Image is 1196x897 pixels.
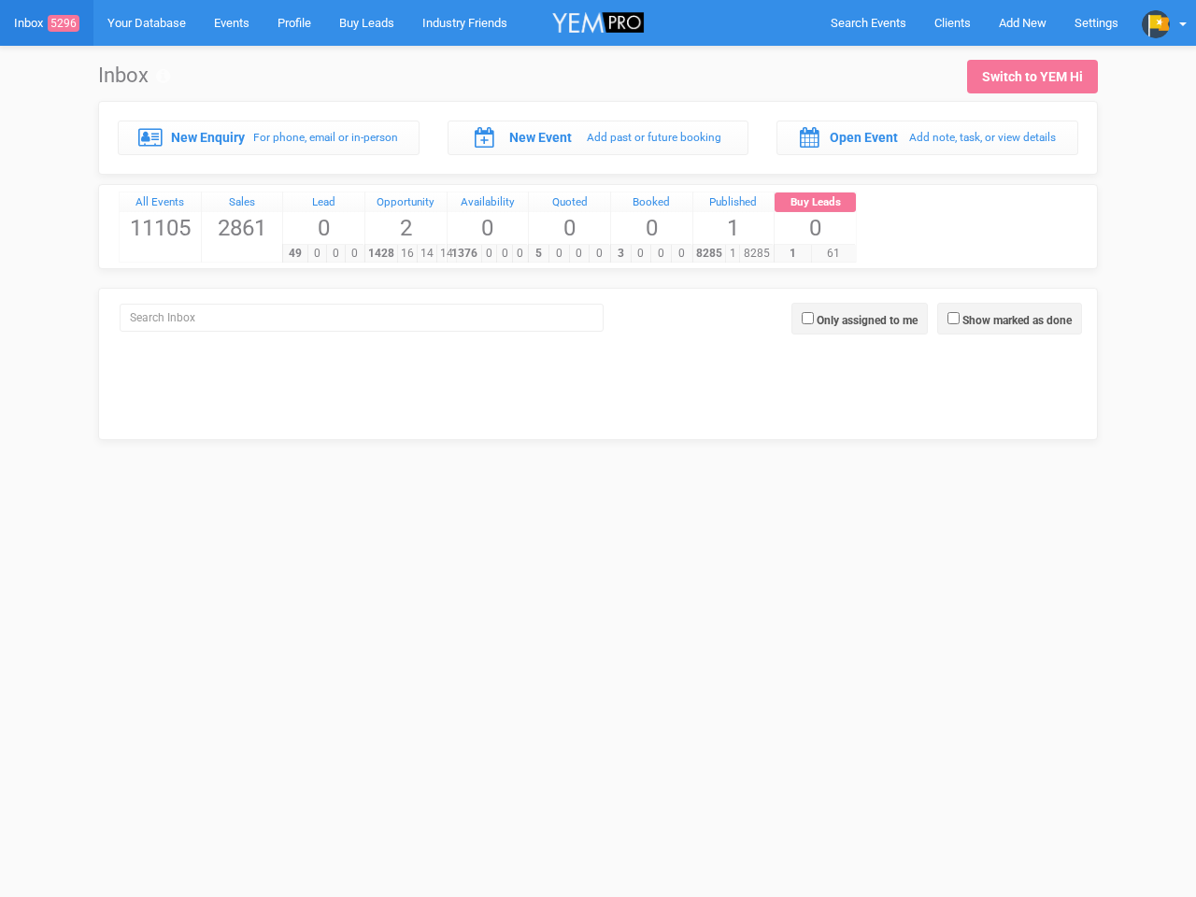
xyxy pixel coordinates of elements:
[171,128,245,147] label: New Enquiry
[397,245,418,263] span: 16
[345,245,364,263] span: 0
[611,192,692,213] a: Booked
[120,212,201,244] span: 11105
[529,192,610,213] a: Quoted
[631,245,652,263] span: 0
[693,212,775,244] span: 1
[831,16,906,30] span: Search Events
[481,245,497,263] span: 0
[775,212,856,244] span: 0
[283,192,364,213] a: Lead
[512,245,528,263] span: 0
[448,212,529,244] span: 0
[448,192,529,213] a: Availability
[776,121,1078,154] a: Open Event Add note, task, or view details
[364,245,398,263] span: 1428
[436,245,457,263] span: 14
[307,245,327,263] span: 0
[120,192,201,213] a: All Events
[283,212,364,244] span: 0
[202,212,283,244] span: 2861
[725,245,740,263] span: 1
[692,245,727,263] span: 8285
[934,16,971,30] span: Clients
[365,212,447,244] span: 2
[982,67,1083,86] div: Switch to YEM Hi
[448,121,749,154] a: New Event Add past or future booking
[48,15,79,32] span: 5296
[811,245,856,263] span: 61
[967,60,1098,93] a: Switch to YEM Hi
[817,312,918,329] label: Only assigned to me
[589,245,610,263] span: 0
[118,121,420,154] a: New Enquiry For phone, email or in-person
[610,245,632,263] span: 3
[587,131,721,144] small: Add past or future booking
[671,245,692,263] span: 0
[496,245,512,263] span: 0
[569,245,591,263] span: 0
[417,245,437,263] span: 14
[529,212,610,244] span: 0
[98,64,170,87] h1: Inbox
[650,245,672,263] span: 0
[120,304,604,332] input: Search Inbox
[447,245,482,263] span: 1376
[365,192,447,213] a: Opportunity
[999,16,1046,30] span: Add New
[253,131,398,144] small: For phone, email or in-person
[548,245,570,263] span: 0
[202,192,283,213] a: Sales
[693,192,775,213] a: Published
[909,131,1056,144] small: Add note, task, or view details
[775,192,856,213] a: Buy Leads
[774,245,812,263] span: 1
[528,245,549,263] span: 5
[739,245,774,263] span: 8285
[509,128,572,147] label: New Event
[282,245,308,263] span: 49
[962,312,1072,329] label: Show marked as done
[830,128,898,147] label: Open Event
[611,212,692,244] span: 0
[1142,10,1170,38] img: profile.png
[326,245,346,263] span: 0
